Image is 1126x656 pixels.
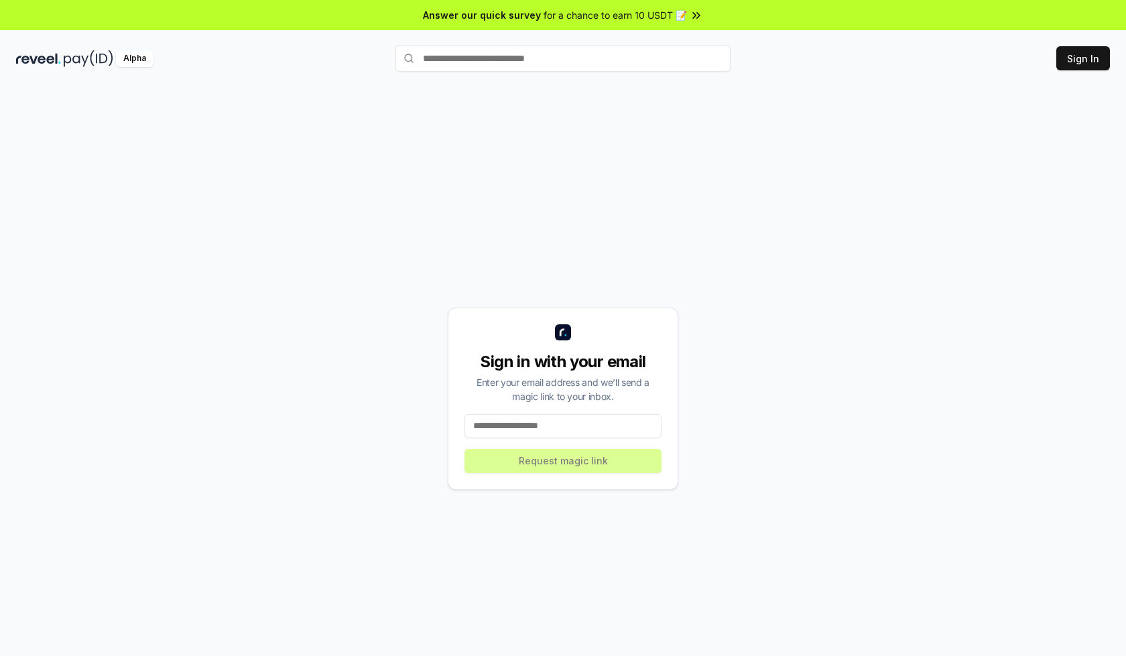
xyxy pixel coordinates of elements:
[1056,46,1110,70] button: Sign In
[16,50,61,67] img: reveel_dark
[555,324,571,340] img: logo_small
[464,375,662,403] div: Enter your email address and we’ll send a magic link to your inbox.
[423,8,541,22] span: Answer our quick survey
[464,351,662,373] div: Sign in with your email
[544,8,687,22] span: for a chance to earn 10 USDT 📝
[116,50,153,67] div: Alpha
[64,50,113,67] img: pay_id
